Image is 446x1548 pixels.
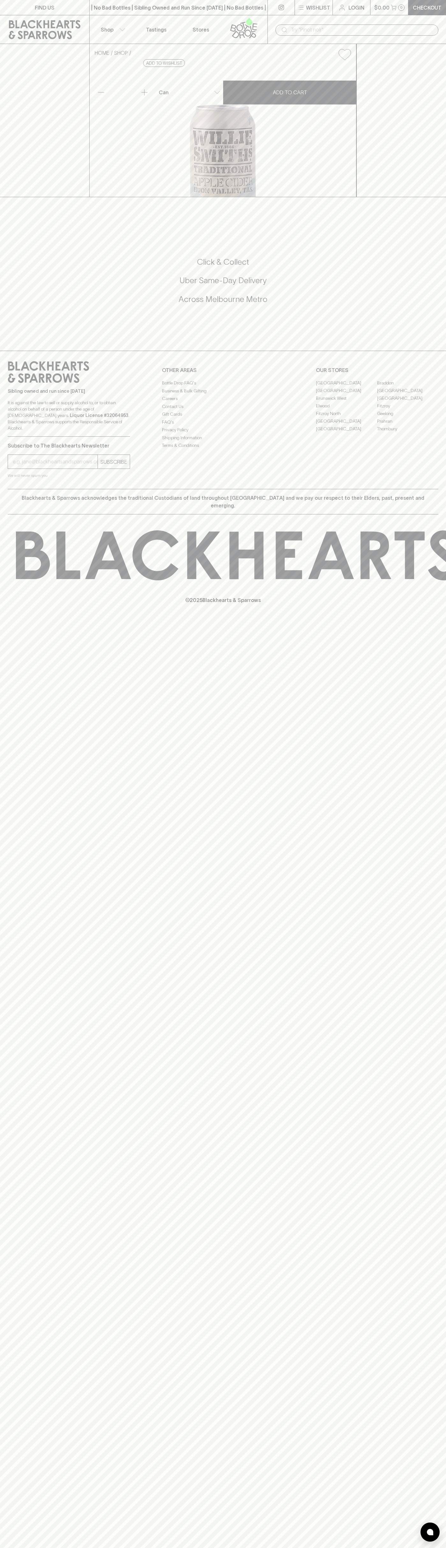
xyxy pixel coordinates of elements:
a: Thornbury [377,425,438,433]
a: Shipping Information [162,434,284,441]
p: Blackhearts & Sparrows acknowledges the traditional Custodians of land throughout [GEOGRAPHIC_DAT... [12,494,434,509]
img: 51495.png [90,65,356,197]
p: Sibling owned and run since [DATE] [8,388,130,394]
p: Wishlist [306,4,330,11]
a: [GEOGRAPHIC_DATA] [316,379,377,387]
button: ADD TO CART [223,81,356,104]
a: Elwood [316,402,377,410]
a: Stores [179,15,223,44]
p: It is against the law to sell or supply alcohol to, or to obtain alcohol on behalf of a person un... [8,399,130,431]
a: Terms & Conditions [162,442,284,449]
p: Stores [193,26,209,33]
a: Privacy Policy [162,426,284,434]
a: SHOP [114,50,128,56]
p: FIND US [35,4,55,11]
a: Brunswick West [316,394,377,402]
a: Bottle Drop FAQ's [162,379,284,387]
a: Business & Bulk Gifting [162,387,284,395]
p: OTHER AREAS [162,366,284,374]
a: [GEOGRAPHIC_DATA] [316,387,377,394]
p: Checkout [413,4,442,11]
div: Call to action block [8,231,438,338]
input: e.g. jane@blackheartsandsparrows.com.au [13,457,98,467]
a: Prahran [377,417,438,425]
a: Tastings [134,15,179,44]
a: [GEOGRAPHIC_DATA] [316,425,377,433]
a: FAQ's [162,418,284,426]
p: Login [348,4,364,11]
button: Add to wishlist [143,59,185,67]
img: bubble-icon [427,1529,433,1535]
input: Try "Pinot noir" [291,25,433,35]
h5: Uber Same-Day Delivery [8,275,438,286]
p: We will never spam you [8,472,130,479]
p: Subscribe to The Blackhearts Newsletter [8,442,130,449]
a: Geelong [377,410,438,417]
button: Add to wishlist [336,47,354,63]
a: Careers [162,395,284,403]
p: Shop [101,26,113,33]
a: Braddon [377,379,438,387]
p: $0.00 [374,4,390,11]
h5: Click & Collect [8,257,438,267]
button: SUBSCRIBE [98,455,130,469]
p: 0 [400,6,403,9]
strong: Liquor License #32064953 [70,413,128,418]
a: [GEOGRAPHIC_DATA] [377,394,438,402]
a: Fitzroy [377,402,438,410]
a: HOME [95,50,109,56]
a: [GEOGRAPHIC_DATA] [316,417,377,425]
a: Fitzroy North [316,410,377,417]
p: Tastings [146,26,166,33]
a: Contact Us [162,403,284,410]
p: SUBSCRIBE [100,458,127,466]
p: OUR STORES [316,366,438,374]
a: Gift Cards [162,411,284,418]
h5: Across Melbourne Metro [8,294,438,305]
a: [GEOGRAPHIC_DATA] [377,387,438,394]
div: Can [156,86,223,99]
button: Shop [90,15,134,44]
p: Can [159,89,169,96]
p: ADD TO CART [273,89,307,96]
